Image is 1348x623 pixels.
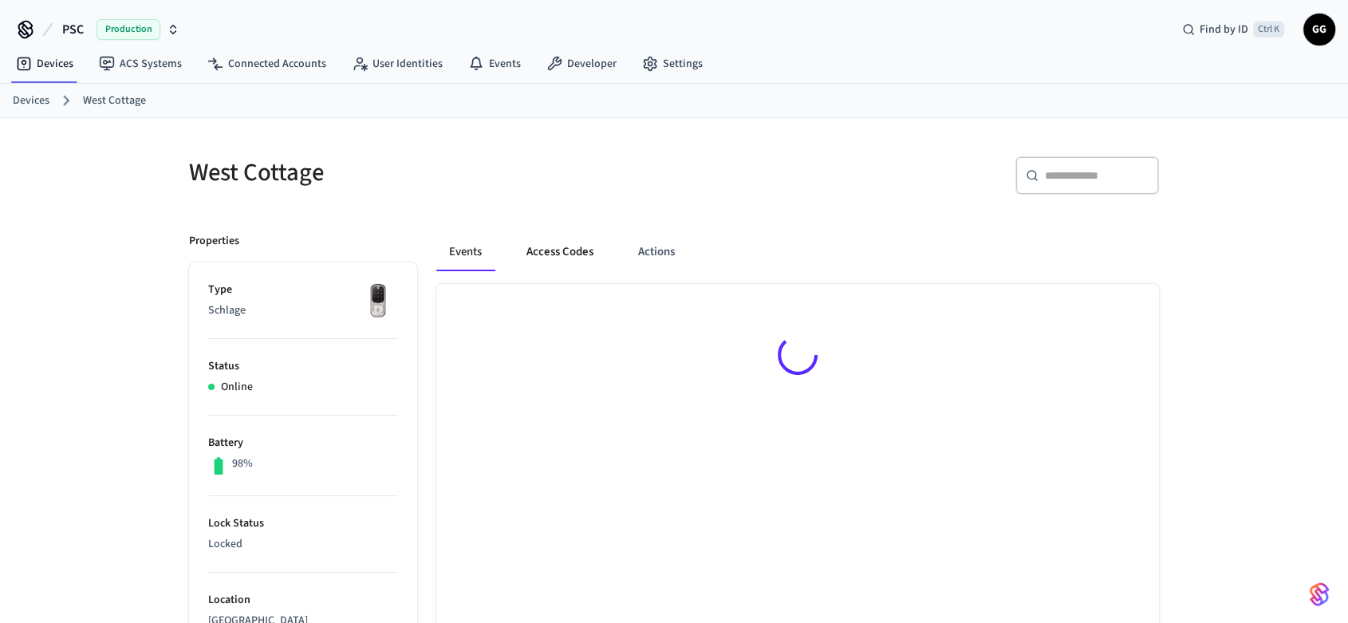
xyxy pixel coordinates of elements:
[208,282,398,298] p: Type
[208,358,398,375] p: Status
[1303,14,1335,45] button: GG
[629,49,715,78] a: Settings
[339,49,455,78] a: User Identities
[13,93,49,109] a: Devices
[195,49,339,78] a: Connected Accounts
[208,435,398,451] p: Battery
[534,49,629,78] a: Developer
[208,536,398,553] p: Locked
[358,282,398,321] img: Yale Assure Touchscreen Wifi Smart Lock, Satin Nickel, Front
[221,379,253,396] p: Online
[1253,22,1284,37] span: Ctrl K
[1200,22,1248,37] span: Find by ID
[232,455,253,472] p: 98%
[1169,15,1297,44] div: Find by IDCtrl K
[436,233,1159,271] div: ant example
[1305,15,1334,44] span: GG
[86,49,195,78] a: ACS Systems
[1310,582,1329,607] img: SeamLogoGradient.69752ec5.svg
[83,93,146,109] a: West Cottage
[97,19,160,40] span: Production
[436,233,495,271] button: Events
[189,233,239,250] p: Properties
[62,20,84,39] span: PSC
[3,49,86,78] a: Devices
[625,233,688,271] button: Actions
[514,233,606,271] button: Access Codes
[208,592,398,609] p: Location
[455,49,534,78] a: Events
[208,515,398,532] p: Lock Status
[208,302,398,319] p: Schlage
[189,156,664,189] h5: West Cottage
